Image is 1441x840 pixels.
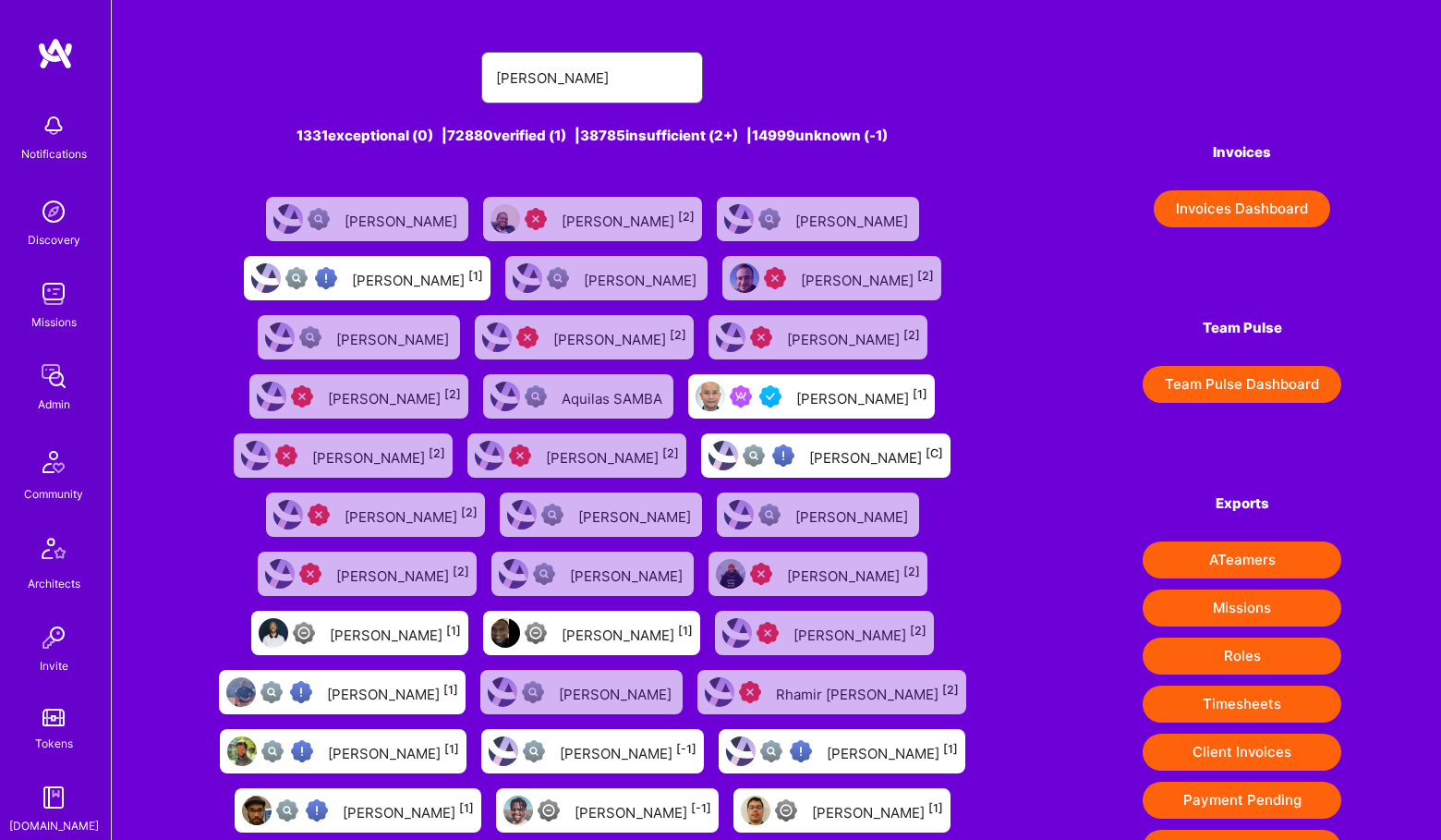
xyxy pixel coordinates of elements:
a: User AvatarUnqualified[PERSON_NAME][2] [460,426,694,485]
img: Not fully vetted [276,799,298,822]
div: [PERSON_NAME] [575,798,711,822]
a: User AvatarUnqualified[PERSON_NAME][2] [715,249,949,308]
img: Vetted A.Teamer [759,385,781,408]
img: User Avatar [696,382,725,411]
h4: Exports [1143,495,1341,512]
a: User AvatarLimited Access[PERSON_NAME][1] [726,781,958,840]
div: [PERSON_NAME] [796,384,927,408]
div: [PERSON_NAME] [330,621,461,645]
img: User Avatar [226,677,256,707]
a: User AvatarNot fully vettedHigh Potential User[PERSON_NAME][1] [212,663,473,722]
a: User AvatarUnqualified[PERSON_NAME][2] [259,485,492,544]
img: User Avatar [730,263,759,293]
img: High Potential User [790,740,812,762]
sup: [2] [429,446,445,460]
img: Limited Access [293,622,315,644]
button: ATeamers [1143,542,1341,578]
sup: [1] [913,387,927,401]
div: Aquilas SAMBA [562,384,666,408]
img: User Avatar [499,559,528,589]
img: Architects [31,530,76,574]
div: [PERSON_NAME] [328,384,461,408]
img: Not Scrubbed [308,208,330,230]
div: [PERSON_NAME] [793,621,926,645]
sup: [2] [453,565,469,578]
img: guide book [35,779,72,816]
button: Missions [1143,590,1341,627]
a: User AvatarNot Scrubbed[PERSON_NAME] [498,249,715,308]
img: tokens [42,709,65,726]
img: User Avatar [716,323,745,352]
a: User AvatarNot Scrubbed[PERSON_NAME] [709,189,926,249]
div: [PERSON_NAME] [787,562,920,586]
a: User AvatarUnqualified[PERSON_NAME][2] [708,603,941,663]
sup: [1] [446,624,461,638]
button: Payment Pending [1143,782,1341,819]
div: [PERSON_NAME] [801,266,934,290]
img: High Potential User [772,444,794,467]
img: Unqualified [516,326,539,348]
a: User AvatarNot ScrubbedAquilas SAMBA [476,367,681,426]
sup: [2] [662,446,679,460]
img: User Avatar [257,382,286,411]
a: User AvatarLimited Access[PERSON_NAME][1] [476,603,708,663]
img: bell [35,107,72,144]
img: Unqualified [750,563,772,585]
a: User AvatarUnqualified[PERSON_NAME][2] [242,367,476,426]
a: User AvatarUnqualified[PERSON_NAME][2] [226,426,460,485]
img: Not Scrubbed [547,267,569,289]
a: User AvatarNot fully vettedHigh Potential User[PERSON_NAME][1] [236,249,498,308]
sup: [1] [459,801,474,815]
img: High Potential User [291,740,313,762]
a: User AvatarNot fully vettedHigh Potential User[PERSON_NAME][1] [711,722,973,781]
a: User AvatarNot fully vettedHigh Potential User[PERSON_NAME][C] [694,426,958,485]
a: User AvatarUnqualifiedRhamir [PERSON_NAME][2] [690,663,974,722]
img: logo [37,37,74,70]
img: User Avatar [265,323,295,352]
a: User AvatarUnqualified[PERSON_NAME][2] [467,308,701,367]
a: Team Pulse Dashboard [1143,366,1341,403]
img: admin teamwork [35,358,72,395]
a: User AvatarUnqualified[PERSON_NAME][2] [476,189,709,249]
img: High Potential User [315,267,337,289]
img: Not fully vetted [743,444,765,467]
div: Architects [28,574,80,593]
sup: [1] [444,742,459,756]
button: Timesheets [1143,686,1341,723]
img: User Avatar [507,500,537,530]
div: Tokens [35,734,73,753]
img: Unqualified [757,622,779,644]
div: [PERSON_NAME] [795,207,912,231]
img: User Avatar [241,441,271,470]
button: Invoices Dashboard [1154,190,1330,227]
img: User Avatar [242,796,272,825]
img: High Potential User [290,681,312,703]
img: User Avatar [503,796,533,825]
div: [PERSON_NAME] [795,503,912,527]
img: Limited Access [525,622,547,644]
a: User AvatarLimited Access[PERSON_NAME][1] [244,603,476,663]
sup: [2] [903,565,920,578]
sup: [-1] [691,801,711,815]
img: Not fully vetted [760,740,782,762]
sup: [2] [670,328,686,342]
div: [DOMAIN_NAME] [9,816,99,835]
img: User Avatar [724,500,754,530]
div: Rhamir [PERSON_NAME] [776,680,959,704]
img: User Avatar [273,500,303,530]
a: User AvatarNot fully vettedHigh Potential User[PERSON_NAME][1] [227,781,489,840]
img: Not Scrubbed [299,326,321,348]
img: User Avatar [273,204,303,234]
div: [PERSON_NAME] [352,266,483,290]
img: Limited Access [538,799,560,822]
button: Client Invoices [1143,734,1341,771]
a: User AvatarNot fully vetted[PERSON_NAME][-1] [474,722,711,781]
div: [PERSON_NAME] [570,562,686,586]
h4: Invoices [1143,144,1341,161]
sup: [C] [926,446,943,460]
img: User Avatar [724,204,754,234]
img: User Avatar [708,441,738,470]
a: User AvatarBeen on MissionVetted A.Teamer[PERSON_NAME][1] [681,367,942,426]
div: [PERSON_NAME] [827,739,958,763]
img: Unqualified [509,444,531,467]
